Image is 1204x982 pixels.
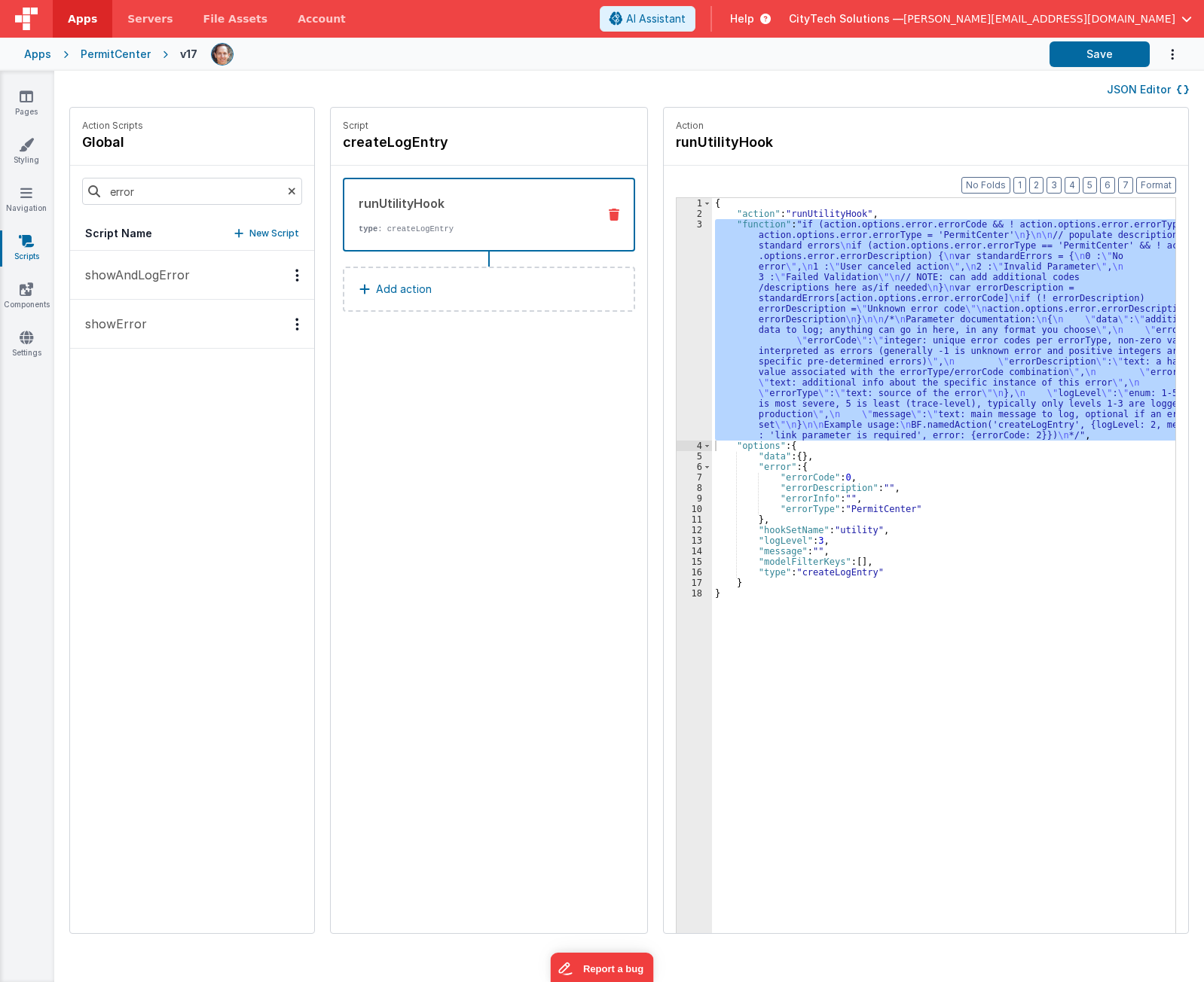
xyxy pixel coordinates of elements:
[1083,177,1097,194] button: 5
[180,47,199,62] div: v17
[212,44,233,65] img: e92780d1901cbe7d843708aaaf5fdb33
[677,546,712,557] div: 14
[677,514,712,525] div: 11
[1047,177,1062,194] button: 3
[677,441,712,451] div: 4
[286,318,308,331] div: Options
[359,224,377,233] strong: type
[677,472,712,483] div: 7
[1029,177,1044,194] button: 2
[789,11,903,26] span: CityTech Solutions —
[677,504,712,514] div: 10
[127,11,173,26] span: Servers
[600,6,695,32] button: AI Assistant
[249,226,299,241] p: New Script
[730,11,754,26] span: Help
[677,578,712,588] div: 17
[82,178,302,205] input: Search scripts
[82,120,143,132] p: Action Scripts
[677,483,712,493] div: 8
[82,132,143,153] h4: global
[286,269,308,282] div: Options
[676,120,1176,132] p: Action
[1136,177,1176,194] button: Format
[376,280,432,298] p: Add action
[677,209,712,219] div: 2
[961,177,1010,194] button: No Folds
[677,462,712,472] div: 6
[24,47,51,62] div: Apps
[70,300,314,349] button: showError
[677,198,712,209] div: 1
[677,525,712,535] div: 12
[903,11,1175,26] span: [PERSON_NAME][EMAIL_ADDRESS][DOMAIN_NAME]
[1065,177,1080,194] button: 4
[789,11,1192,26] button: CityTech Solutions — [PERSON_NAME][EMAIL_ADDRESS][DOMAIN_NAME]
[677,567,712,578] div: 16
[677,557,712,567] div: 15
[359,194,585,212] div: runUtilityHook
[76,315,147,333] p: showError
[85,226,152,241] h5: Script Name
[676,132,902,153] h4: runUtilityHook
[68,11,97,26] span: Apps
[1107,82,1189,97] button: JSON Editor
[70,251,314,300] button: showAndLogError
[81,47,151,62] div: PermitCenter
[677,493,712,504] div: 9
[1118,177,1133,194] button: 7
[1100,177,1115,194] button: 6
[76,266,190,284] p: showAndLogError
[343,267,635,312] button: Add action
[626,11,686,26] span: AI Assistant
[677,219,712,441] div: 3
[677,588,712,599] div: 18
[677,535,712,546] div: 13
[1050,41,1150,67] button: Save
[1013,177,1026,194] button: 1
[343,132,569,153] h4: createLogEntry
[1150,39,1180,70] button: Options
[234,226,299,241] button: New Script
[203,11,268,26] span: File Assets
[359,223,585,235] p: : createLogEntry
[343,120,635,132] p: Script
[677,451,712,462] div: 5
